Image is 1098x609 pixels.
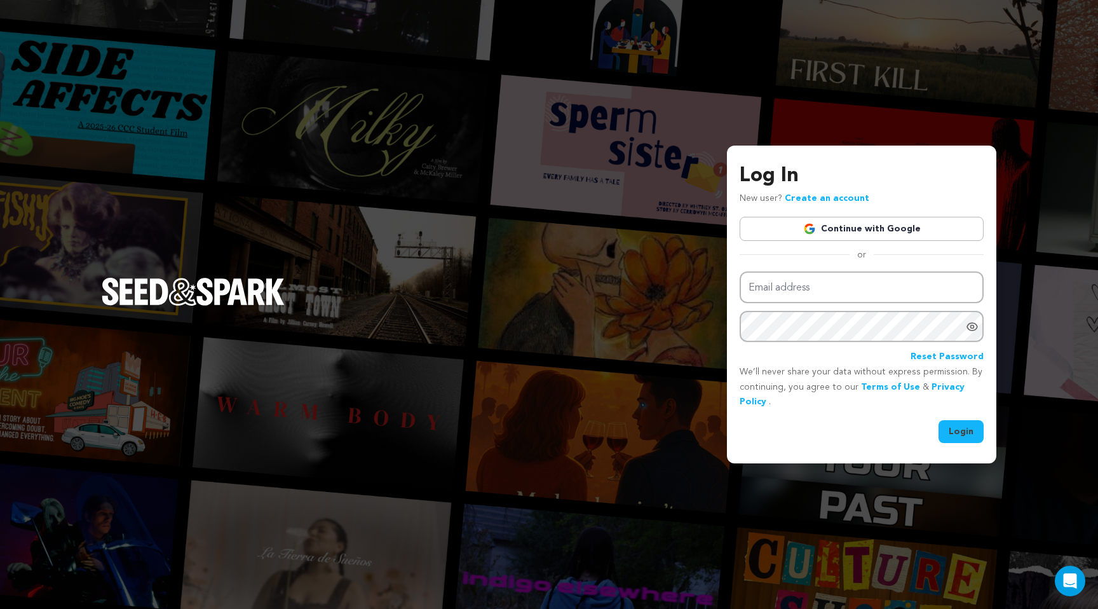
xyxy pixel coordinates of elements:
[102,278,285,306] img: Seed&Spark Logo
[939,420,984,443] button: Login
[740,191,869,207] p: New user?
[102,278,285,331] a: Seed&Spark Homepage
[740,365,984,410] p: We’ll never share your data without express permission. By continuing, you agree to our & .
[740,161,984,191] h3: Log In
[740,217,984,241] a: Continue with Google
[966,320,979,333] a: Show password as plain text. Warning: this will display your password on the screen.
[785,194,869,203] a: Create an account
[740,271,984,304] input: Email address
[1055,566,1085,596] div: Open Intercom Messenger
[911,350,984,365] a: Reset Password
[803,222,816,235] img: Google logo
[850,249,874,261] span: or
[861,383,920,392] a: Terms of Use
